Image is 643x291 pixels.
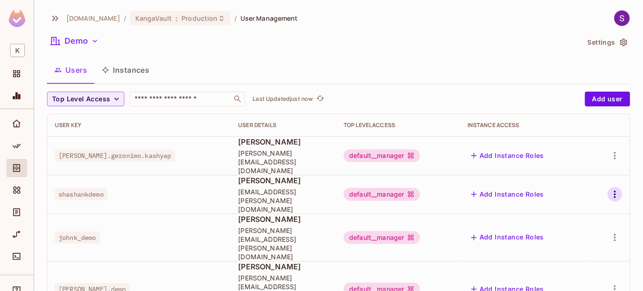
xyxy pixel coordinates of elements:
[344,188,420,201] div: default__manager
[344,149,420,162] div: default__manager
[234,14,237,23] li: /
[10,44,25,57] span: K
[124,14,126,23] li: /
[181,14,217,23] span: Production
[47,92,124,106] button: Top Level Access
[468,230,548,245] button: Add Instance Roles
[240,14,298,23] span: User Management
[614,11,630,26] img: Shashank KS
[6,225,27,244] div: URL Mapping
[175,15,178,22] span: :
[468,122,582,129] div: Instance Access
[252,95,313,103] p: Last Updated just now
[584,35,630,50] button: Settings
[313,93,326,105] span: Click to refresh data
[6,87,27,105] div: Monitoring
[344,231,420,244] div: default__manager
[6,203,27,221] div: Audit Log
[6,159,27,177] div: Directory
[94,58,157,81] button: Instances
[47,58,94,81] button: Users
[238,187,329,214] span: [EMAIL_ADDRESS][PERSON_NAME][DOMAIN_NAME]
[238,175,329,186] span: [PERSON_NAME]
[315,93,326,105] button: refresh
[344,122,453,129] div: Top Level Access
[55,150,175,162] span: [PERSON_NAME].geronimo.kashyap
[585,92,630,106] button: Add user
[468,187,548,202] button: Add Instance Roles
[66,14,120,23] span: the active workspace
[6,247,27,266] div: Connect
[47,34,102,48] button: Demo
[238,137,329,147] span: [PERSON_NAME]
[6,115,27,133] div: Home
[238,122,329,129] div: User Details
[55,232,100,244] span: johnk_demo
[6,64,27,83] div: Projects
[238,226,329,261] span: [PERSON_NAME][EMAIL_ADDRESS][PERSON_NAME][DOMAIN_NAME]
[238,149,329,175] span: [PERSON_NAME][EMAIL_ADDRESS][DOMAIN_NAME]
[135,14,172,23] span: KangaVault
[6,181,27,199] div: Elements
[6,40,27,61] div: Workspace: kangasys.com
[316,94,324,104] span: refresh
[9,10,25,27] img: SReyMgAAAABJRU5ErkJggg==
[55,122,223,129] div: User Key
[55,188,107,200] span: shashankdemo
[238,214,329,224] span: [PERSON_NAME]
[468,148,548,163] button: Add Instance Roles
[6,137,27,155] div: Policy
[52,93,110,105] span: Top Level Access
[238,262,329,272] span: [PERSON_NAME]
